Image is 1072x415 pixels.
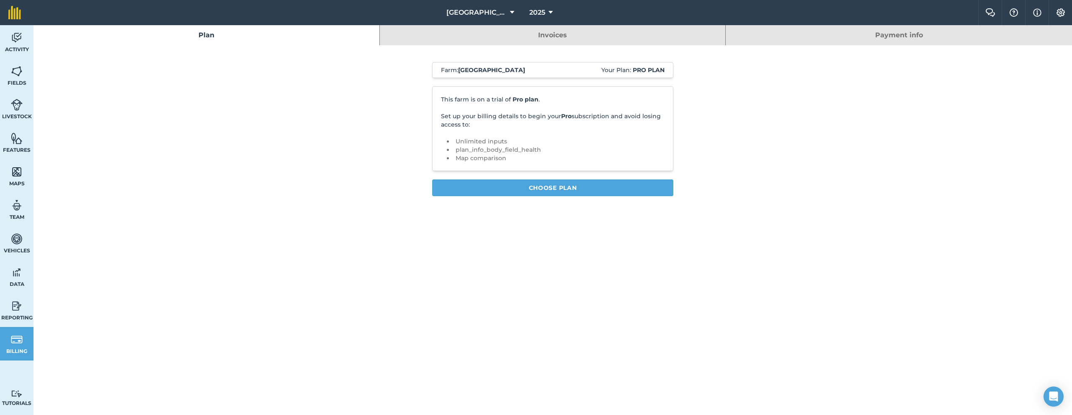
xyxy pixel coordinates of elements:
span: Farm : [441,66,525,74]
strong: Pro plan [513,96,539,103]
span: 2025 [529,8,545,18]
img: A question mark icon [1009,8,1019,17]
img: Two speech bubbles overlapping with the left bubble in the forefront [985,8,995,17]
img: svg+xml;base64,PD94bWwgdmVyc2lvbj0iMS4wIiBlbmNvZGluZz0idXRmLTgiPz4KPCEtLSBHZW5lcmF0b3I6IEFkb2JlIE... [11,233,23,245]
img: svg+xml;base64,PD94bWwgdmVyc2lvbj0iMS4wIiBlbmNvZGluZz0idXRmLTgiPz4KPCEtLSBHZW5lcmF0b3I6IEFkb2JlIE... [11,31,23,44]
strong: [GEOGRAPHIC_DATA] [458,66,525,74]
li: Map comparison [454,154,665,162]
a: Plan [33,25,379,45]
a: Payment info [726,25,1072,45]
img: svg+xml;base64,PD94bWwgdmVyc2lvbj0iMS4wIiBlbmNvZGluZz0idXRmLTgiPz4KPCEtLSBHZW5lcmF0b3I6IEFkb2JlIE... [11,266,23,279]
li: Unlimited inputs [454,137,665,145]
img: svg+xml;base64,PHN2ZyB4bWxucz0iaHR0cDovL3d3dy53My5vcmcvMjAwMC9zdmciIHdpZHRoPSI1NiIgaGVpZ2h0PSI2MC... [11,65,23,78]
div: Open Intercom Messenger [1044,386,1064,407]
a: Choose Plan [432,179,673,196]
li: plan_info_body_field_health [454,145,665,154]
img: svg+xml;base64,PD94bWwgdmVyc2lvbj0iMS4wIiBlbmNvZGluZz0idXRmLTgiPz4KPCEtLSBHZW5lcmF0b3I6IEFkb2JlIE... [11,390,23,398]
img: svg+xml;base64,PD94bWwgdmVyc2lvbj0iMS4wIiBlbmNvZGluZz0idXRmLTgiPz4KPCEtLSBHZW5lcmF0b3I6IEFkb2JlIE... [11,300,23,312]
strong: Pro [561,112,572,120]
img: svg+xml;base64,PD94bWwgdmVyc2lvbj0iMS4wIiBlbmNvZGluZz0idXRmLTgiPz4KPCEtLSBHZW5lcmF0b3I6IEFkb2JlIE... [11,199,23,212]
img: svg+xml;base64,PHN2ZyB4bWxucz0iaHR0cDovL3d3dy53My5vcmcvMjAwMC9zdmciIHdpZHRoPSI1NiIgaGVpZ2h0PSI2MC... [11,166,23,178]
img: fieldmargin Logo [8,6,21,19]
img: svg+xml;base64,PHN2ZyB4bWxucz0iaHR0cDovL3d3dy53My5vcmcvMjAwMC9zdmciIHdpZHRoPSIxNyIgaGVpZ2h0PSIxNy... [1033,8,1041,18]
a: Invoices [380,25,726,45]
strong: Pro plan [633,66,665,74]
img: A cog icon [1056,8,1066,17]
img: svg+xml;base64,PHN2ZyB4bWxucz0iaHR0cDovL3d3dy53My5vcmcvMjAwMC9zdmciIHdpZHRoPSI1NiIgaGVpZ2h0PSI2MC... [11,132,23,145]
img: svg+xml;base64,PD94bWwgdmVyc2lvbj0iMS4wIiBlbmNvZGluZz0idXRmLTgiPz4KPCEtLSBHZW5lcmF0b3I6IEFkb2JlIE... [11,99,23,111]
p: Set up your billing details to begin your subscription and avoid losing access to: [441,112,665,129]
p: This farm is on a trial of . [441,95,665,104]
span: [GEOGRAPHIC_DATA] [446,8,507,18]
span: Your Plan: [601,66,665,74]
img: svg+xml;base64,PD94bWwgdmVyc2lvbj0iMS4wIiBlbmNvZGluZz0idXRmLTgiPz4KPCEtLSBHZW5lcmF0b3I6IEFkb2JlIE... [11,333,23,346]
